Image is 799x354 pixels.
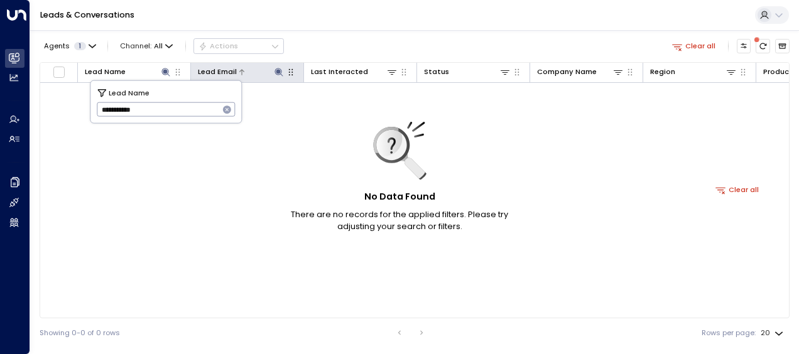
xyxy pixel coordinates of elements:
span: Toggle select all [53,66,65,78]
div: Status [424,66,511,78]
div: Company Name [537,66,597,78]
div: Last Interacted [311,66,368,78]
button: Clear all [712,183,764,196]
div: Product [763,66,793,78]
span: Lead Name [109,87,149,98]
span: All [154,42,163,50]
button: Agents1 [40,39,99,53]
button: Archived Leads [775,39,790,53]
div: Showing 0-0 of 0 rows [40,328,120,338]
label: Rows per page: [702,328,756,338]
nav: pagination navigation [391,325,430,340]
div: Lead Name [85,66,126,78]
div: Lead Name [85,66,171,78]
div: Button group with a nested menu [193,38,284,53]
div: Lead Email [198,66,237,78]
button: Clear all [668,39,720,53]
div: 20 [761,325,786,341]
div: Last Interacted [311,66,398,78]
button: Channel:All [116,39,177,53]
span: There are new threads available. Refresh the grid to view the latest updates. [756,39,770,53]
button: Actions [193,38,284,53]
div: Company Name [537,66,624,78]
div: Status [424,66,449,78]
div: Lead Email [198,66,285,78]
span: Channel: [116,39,177,53]
span: 1 [74,42,86,50]
h5: No Data Found [364,190,435,204]
span: Agents [44,43,70,50]
a: Leads & Conversations [40,9,134,20]
p: There are no records for the applied filters. Please try adjusting your search or filters. [274,208,525,232]
div: Region [650,66,737,78]
div: Actions [198,41,238,50]
button: Customize [737,39,751,53]
div: Region [650,66,675,78]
